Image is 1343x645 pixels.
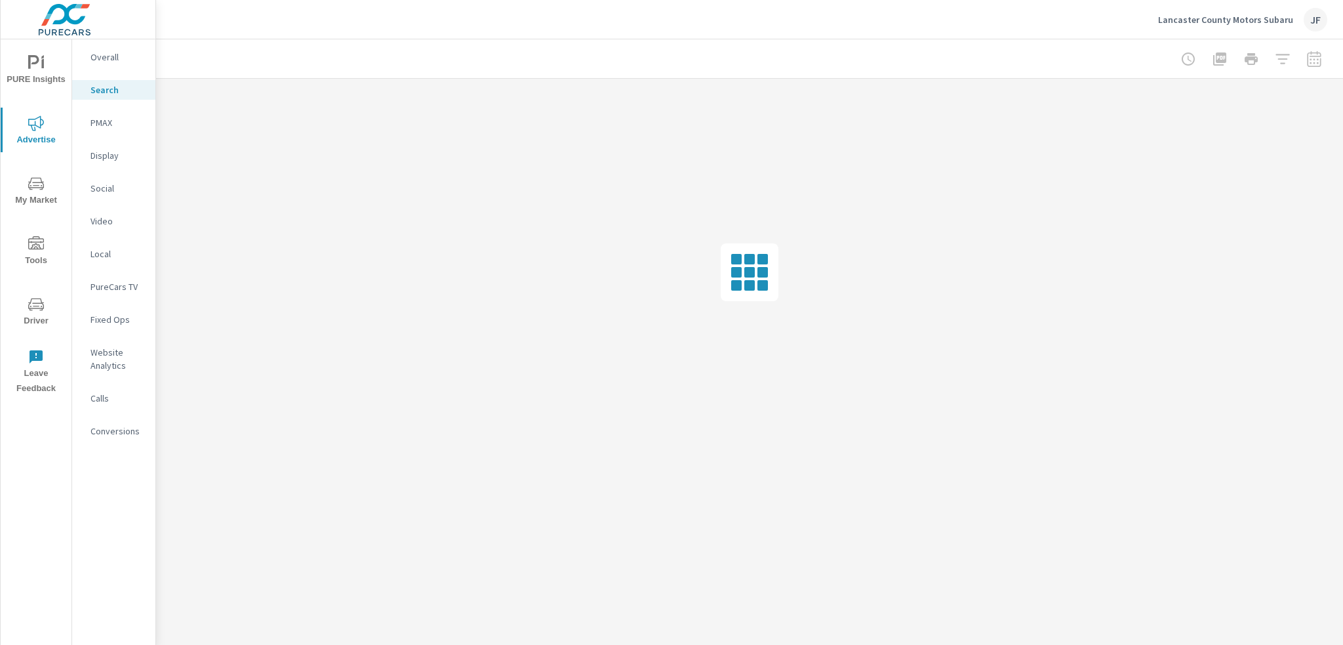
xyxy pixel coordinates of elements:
[90,83,145,96] p: Search
[72,178,155,198] div: Social
[5,115,68,148] span: Advertise
[90,346,145,372] p: Website Analytics
[5,176,68,208] span: My Market
[72,47,155,67] div: Overall
[90,247,145,260] p: Local
[72,421,155,441] div: Conversions
[90,182,145,195] p: Social
[90,392,145,405] p: Calls
[72,310,155,329] div: Fixed Ops
[90,51,145,64] p: Overall
[72,277,155,297] div: PureCars TV
[72,244,155,264] div: Local
[72,113,155,133] div: PMAX
[1,39,71,402] div: nav menu
[1158,14,1293,26] p: Lancaster County Motors Subaru
[90,116,145,129] p: PMAX
[90,425,145,438] p: Conversions
[90,280,145,293] p: PureCars TV
[72,211,155,231] div: Video
[72,343,155,375] div: Website Analytics
[90,313,145,326] p: Fixed Ops
[5,349,68,396] span: Leave Feedback
[5,55,68,87] span: PURE Insights
[72,80,155,100] div: Search
[72,146,155,165] div: Display
[5,236,68,268] span: Tools
[72,388,155,408] div: Calls
[1304,8,1327,31] div: JF
[90,149,145,162] p: Display
[90,215,145,228] p: Video
[5,297,68,329] span: Driver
